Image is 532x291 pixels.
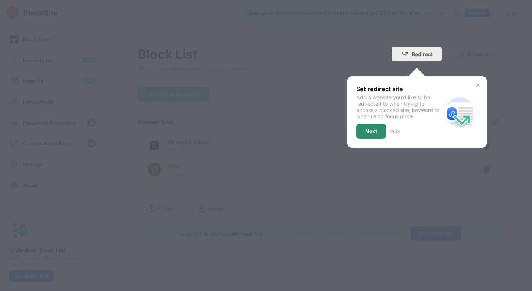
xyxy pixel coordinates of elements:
[442,94,478,130] img: redirect.svg
[412,51,433,57] div: Redirect
[356,85,442,93] div: Set redirect site
[390,129,400,134] div: 2 of 3
[356,94,442,119] div: Add a website you’d like to be redirected to when trying to access a blocked site, keyword or whe...
[475,82,481,88] img: x-button.svg
[365,128,377,134] div: Next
